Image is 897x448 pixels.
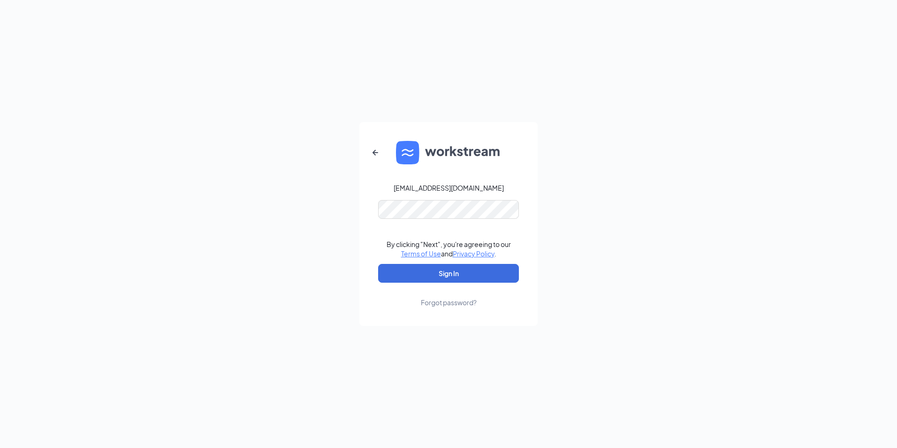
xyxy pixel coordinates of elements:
[364,141,387,164] button: ArrowLeftNew
[370,147,381,158] svg: ArrowLeftNew
[421,283,477,307] a: Forgot password?
[378,264,519,283] button: Sign In
[401,249,441,258] a: Terms of Use
[421,298,477,307] div: Forgot password?
[453,249,494,258] a: Privacy Policy
[387,239,511,258] div: By clicking "Next", you're agreeing to our and .
[396,141,501,164] img: WS logo and Workstream text
[394,183,504,193] div: [EMAIL_ADDRESS][DOMAIN_NAME]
